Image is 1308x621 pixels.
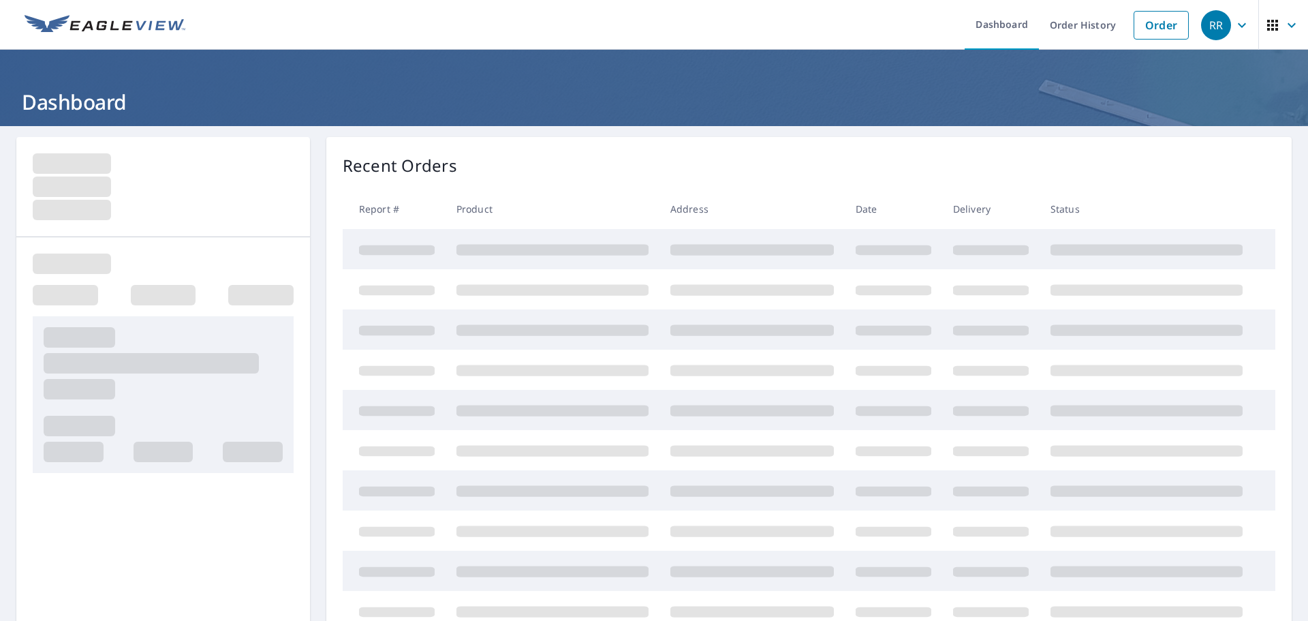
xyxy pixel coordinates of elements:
[16,88,1292,116] h1: Dashboard
[942,189,1040,229] th: Delivery
[1040,189,1253,229] th: Status
[1134,11,1189,40] a: Order
[25,15,185,35] img: EV Logo
[343,189,446,229] th: Report #
[845,189,942,229] th: Date
[1201,10,1231,40] div: RR
[659,189,845,229] th: Address
[446,189,659,229] th: Product
[343,153,457,178] p: Recent Orders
